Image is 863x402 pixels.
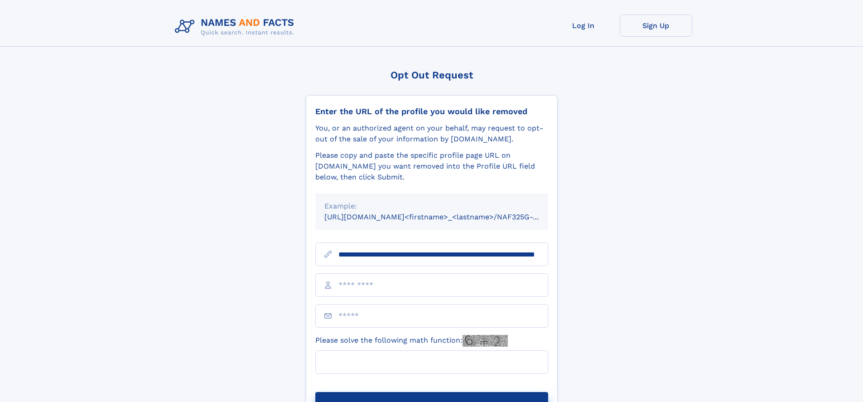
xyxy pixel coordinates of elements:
[315,123,548,145] div: You, or an authorized agent on your behalf, may request to opt-out of the sale of your informatio...
[171,15,302,39] img: Logo Names and Facts
[620,15,692,37] a: Sign Up
[547,15,620,37] a: Log In
[315,107,548,116] div: Enter the URL of the profile you would like removed
[306,69,558,81] div: Opt Out Request
[315,335,508,347] label: Please solve the following math function:
[315,150,548,183] div: Please copy and paste the specific profile page URL on [DOMAIN_NAME] you want removed into the Pr...
[324,213,565,221] small: [URL][DOMAIN_NAME]<firstname>_<lastname>/NAF325G-xxxxxxxx
[324,201,539,212] div: Example:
